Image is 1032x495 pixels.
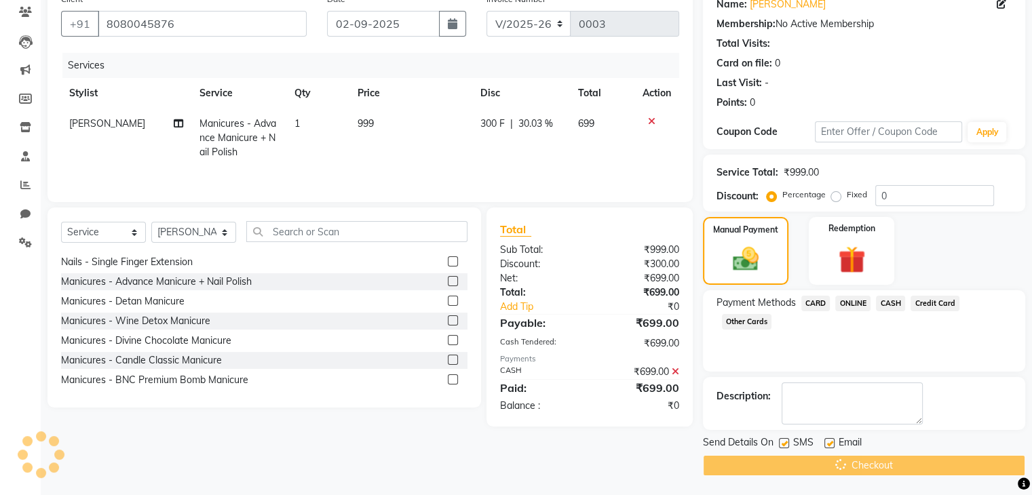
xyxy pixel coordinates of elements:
[634,78,679,108] th: Action
[835,296,871,311] span: ONLINE
[191,78,286,108] th: Service
[570,78,634,108] th: Total
[590,257,689,271] div: ₹300.00
[847,189,867,201] label: Fixed
[490,243,590,257] div: Sub Total:
[713,224,778,236] label: Manual Payment
[590,285,689,300] div: ₹699.00
[294,117,300,130] span: 1
[716,17,1012,31] div: No Active Membership
[480,117,505,131] span: 300 F
[606,300,689,314] div: ₹0
[876,296,905,311] span: CASH
[716,389,771,403] div: Description:
[716,37,770,51] div: Total Visits:
[61,373,248,387] div: Manicures - BNC Premium Bomb Manicure
[750,96,755,110] div: 0
[490,365,590,379] div: CASH
[286,78,349,108] th: Qty
[793,435,814,452] span: SMS
[968,122,1006,142] button: Apply
[69,117,145,130] span: [PERSON_NAME]
[518,117,553,131] span: 30.03 %
[61,314,210,328] div: Manicures - Wine Detox Manicure
[61,11,99,37] button: +91
[490,285,590,300] div: Total:
[716,189,759,203] div: Discount:
[61,78,191,108] th: Stylist
[490,380,590,396] div: Paid:
[510,117,513,131] span: |
[490,257,590,271] div: Discount:
[490,315,590,331] div: Payable:
[716,125,815,139] div: Coupon Code
[490,271,590,285] div: Net:
[716,165,778,180] div: Service Total:
[500,353,679,365] div: Payments
[358,117,374,130] span: 999
[716,56,772,71] div: Card on file:
[590,399,689,413] div: ₹0
[801,296,830,311] span: CARD
[784,165,819,180] div: ₹999.00
[590,336,689,351] div: ₹699.00
[716,17,776,31] div: Membership:
[61,353,222,368] div: Manicures - Candle Classic Manicure
[349,78,472,108] th: Price
[590,243,689,257] div: ₹999.00
[490,336,590,351] div: Cash Tendered:
[490,399,590,413] div: Balance :
[725,244,767,274] img: _cash.svg
[828,222,875,235] label: Redemption
[61,275,252,289] div: Manicures - Advance Manicure + Nail Polish
[716,296,796,310] span: Payment Methods
[472,78,570,108] th: Disc
[590,271,689,285] div: ₹699.00
[765,76,769,90] div: -
[61,294,185,309] div: Manicures - Detan Manicure
[500,222,531,237] span: Total
[716,76,762,90] div: Last Visit:
[61,334,231,348] div: Manicures - Divine Chocolate Manicure
[246,221,467,242] input: Search or Scan
[815,121,963,142] input: Enter Offer / Coupon Code
[830,243,874,277] img: _gift.svg
[578,117,594,130] span: 699
[62,53,689,78] div: Services
[782,189,826,201] label: Percentage
[98,11,307,37] input: Search by Name/Mobile/Email/Code
[716,96,747,110] div: Points:
[839,435,862,452] span: Email
[775,56,780,71] div: 0
[590,365,689,379] div: ₹699.00
[490,300,606,314] a: Add Tip
[703,435,773,452] span: Send Details On
[722,314,772,330] span: Other Cards
[590,380,689,396] div: ₹699.00
[590,315,689,331] div: ₹699.00
[199,117,276,158] span: Manicures - Advance Manicure + Nail Polish
[911,296,959,311] span: Credit Card
[61,255,193,269] div: Nails - Single Finger Extension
